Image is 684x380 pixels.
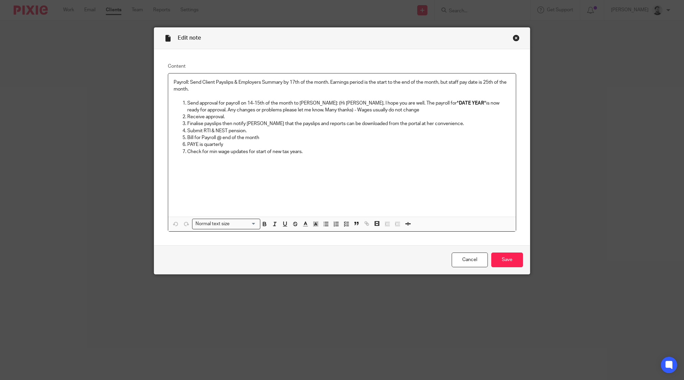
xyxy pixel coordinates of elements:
[457,101,486,106] strong: *DATE YEAR*
[168,63,516,70] label: Content
[187,120,510,127] p: Finalise payslips then notify [PERSON_NAME] that the payslips and reports can be downloaded from ...
[187,100,510,114] p: Send approval for payroll on 14-15th of the month to [PERSON_NAME]: (Hi [PERSON_NAME], I hope you...
[452,253,488,267] a: Cancel
[192,219,260,229] div: Search for option
[174,79,510,93] p: Payroll: Send Client Payslips & Employers Summary by 17th of the month. Earnings period is the st...
[187,113,510,120] p: Receive approval.
[187,148,510,155] p: Check for min wage updates for start of new tax years.
[194,220,231,228] span: Normal text size
[491,253,523,267] input: Save
[178,35,201,41] span: Edit note
[187,134,510,141] p: Bill for Payroll @ end of the month
[187,127,510,134] p: Submit RTI & NEST pension.
[187,141,510,148] p: PAYE is quarterly
[513,35,520,41] div: Close this dialog window
[232,220,256,228] input: Search for option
